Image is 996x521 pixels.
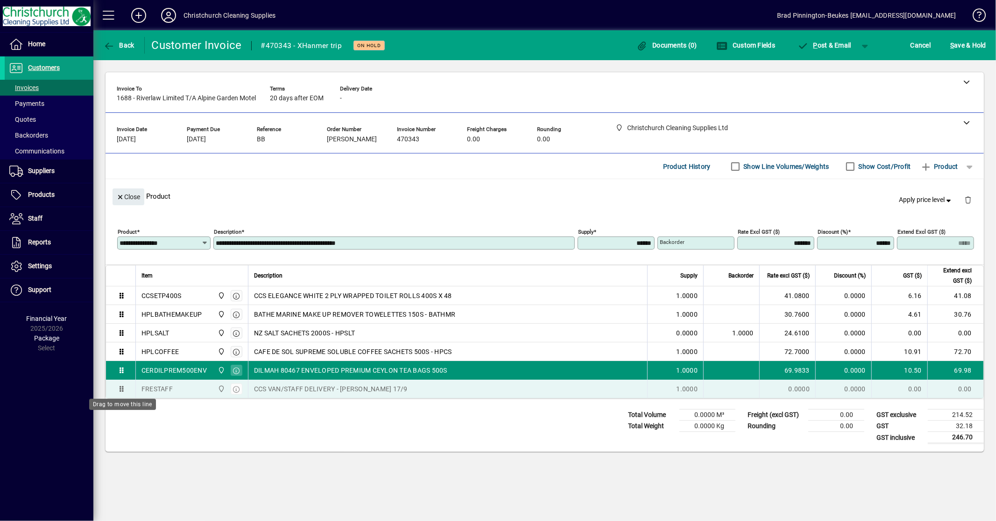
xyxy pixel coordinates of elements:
td: 0.0000 [815,342,871,361]
span: Rate excl GST ($) [767,271,810,281]
td: 72.70 [927,342,983,361]
span: [PERSON_NAME] [327,136,377,143]
a: Quotes [5,111,93,127]
span: ost & Email [797,42,851,49]
span: Extend excl GST ($) [933,265,972,286]
button: Save & Hold [948,37,989,54]
span: 1.0000 [677,310,698,319]
div: Christchurch Cleaning Supplies [184,8,275,23]
span: Cancel [911,38,931,53]
a: Knowledge Base [966,2,984,32]
a: Suppliers [5,160,93,183]
span: Suppliers [28,167,55,174]
span: Settings [28,262,52,270]
span: Customers [28,64,60,71]
button: Back [101,37,137,54]
td: 0.00 [927,324,983,342]
td: 0.0000 [815,324,871,342]
span: Quotes [9,116,36,123]
span: DILMAH 80467 ENVELOPED PREMIUM CEYLON TEA BAGS 500S [254,366,447,375]
td: 0.0000 M³ [679,410,735,421]
span: S [950,42,954,49]
span: CCS ELEGANCE WHITE 2 PLY WRAPPED TOILET ROLLS 400S X 48 [254,291,452,300]
div: Drag to move this line [89,399,156,410]
span: Christchurch Cleaning Supplies Ltd [215,328,226,338]
a: Reports [5,231,93,254]
span: BATHE MARINE MAKE UP REMOVER TOWELETTES 150S - BATHMR [254,310,455,319]
span: Staff [28,215,42,222]
td: Total Weight [623,421,679,432]
div: Brad Pinnington-Beukes [EMAIL_ADDRESS][DOMAIN_NAME] [777,8,956,23]
span: Apply price level [899,195,954,205]
span: 0.00 [467,136,480,143]
mat-label: Description [214,229,241,235]
span: ave & Hold [950,38,986,53]
span: 1.0000 [677,347,698,356]
span: 1.0000 [677,291,698,300]
div: HPLCOFFEE [141,347,179,356]
app-page-header-button: Close [110,192,147,201]
span: - [340,95,342,102]
td: 0.0000 [815,361,871,380]
a: Backorders [5,127,93,143]
label: Show Line Volumes/Weights [742,162,829,171]
a: Products [5,183,93,207]
span: GST ($) [903,271,922,281]
td: 0.00 [808,410,864,421]
td: 0.0000 [815,286,871,305]
span: Backorder [728,271,754,281]
a: Home [5,33,93,56]
div: HPLSALT [141,328,170,338]
span: Payments [9,100,44,107]
td: 10.50 [871,361,927,380]
span: 1.0000 [733,328,754,338]
app-page-header-button: Back [93,37,145,54]
td: 32.18 [928,421,984,432]
span: Financial Year [27,315,67,322]
span: BB [257,136,265,143]
div: 72.7000 [765,347,810,356]
td: 10.91 [871,342,927,361]
button: Documents (0) [634,37,699,54]
label: Show Cost/Profit [857,162,911,171]
span: Item [141,271,153,281]
td: Rounding [743,421,808,432]
td: 0.00 [871,324,927,342]
span: NZ SALT SACHETS 2000S - HPSLT [254,328,355,338]
a: Settings [5,255,93,278]
button: Product History [659,158,714,175]
span: Back [103,42,134,49]
span: 0.0000 [677,328,698,338]
td: 6.16 [871,286,927,305]
td: Freight (excl GST) [743,410,808,421]
span: Close [116,189,141,205]
a: Staff [5,207,93,230]
span: Christchurch Cleaning Supplies Ltd [215,347,226,357]
span: On hold [357,42,381,49]
span: Backorders [9,132,48,139]
button: Product [916,158,963,175]
button: Close [113,188,144,205]
span: Reports [28,238,51,246]
span: Home [28,40,45,48]
button: Apply price level [896,192,957,208]
td: GST exclusive [872,410,928,421]
span: Product History [663,159,711,174]
a: Payments [5,96,93,111]
span: Documents (0) [636,42,697,49]
span: Christchurch Cleaning Supplies Ltd [215,365,226,375]
span: Supply [680,271,698,281]
span: Discount (%) [834,271,866,281]
span: Support [28,286,51,293]
button: Add [124,7,154,24]
div: Product [106,179,984,213]
span: P [813,42,818,49]
td: 214.52 [928,410,984,421]
button: Cancel [908,37,933,54]
span: Invoices [9,84,39,91]
span: 1688 - Riverlaw Limited T/A Alpine Garden Motel [117,95,256,102]
span: Custom Fields [717,42,776,49]
button: Delete [957,188,979,211]
span: 0.00 [537,136,550,143]
mat-label: Supply [578,229,593,235]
